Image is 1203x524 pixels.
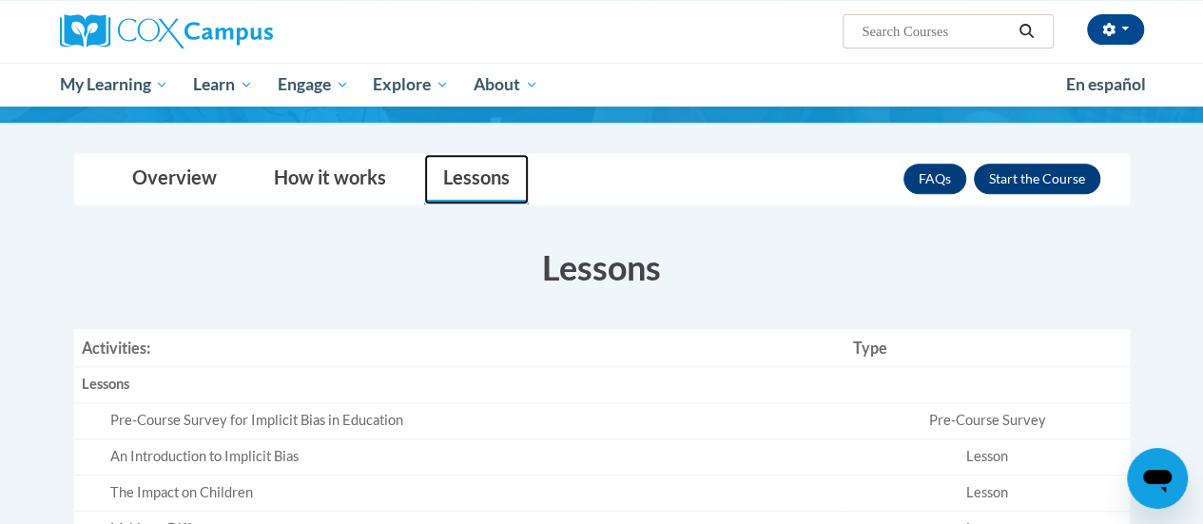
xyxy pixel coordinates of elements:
button: Account Settings [1087,14,1144,45]
a: How it works [255,154,405,204]
th: Type [844,329,1129,367]
a: Learn [181,63,265,107]
div: Lessons [82,375,838,395]
a: Explore [360,63,461,107]
h3: Lessons [74,243,1130,291]
span: En español [1066,74,1146,94]
a: My Learning [48,63,182,107]
div: An Introduction to Implicit Bias [110,447,838,467]
td: Lesson [844,475,1129,512]
a: Overview [113,154,236,204]
span: Engage [278,73,349,96]
a: Lessons [424,154,529,204]
a: FAQs [903,164,966,194]
span: Learn [193,73,253,96]
span: About [474,73,538,96]
td: Lesson [844,439,1129,475]
a: Engage [265,63,361,107]
iframe: Button to launch messaging window [1127,448,1188,509]
span: Explore [373,73,449,96]
th: Activities: [74,329,845,367]
img: Cox Campus [60,14,273,49]
div: The Impact on Children [110,483,838,503]
div: Pre-Course Survey for Implicit Bias in Education [110,411,838,431]
input: Search Courses [860,20,1012,43]
td: Pre-Course Survey [844,403,1129,439]
button: Enroll [974,164,1100,194]
a: En español [1054,65,1158,105]
a: About [461,63,551,107]
div: Main menu [46,63,1158,107]
span: My Learning [59,73,168,96]
a: Cox Campus [60,14,402,49]
button: Search [1012,20,1040,43]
